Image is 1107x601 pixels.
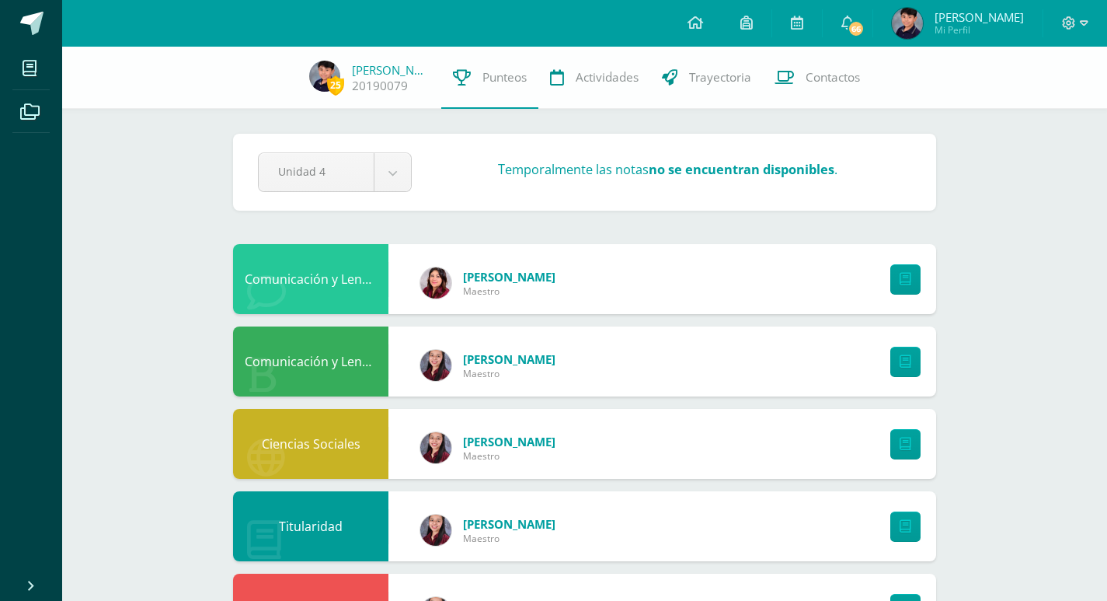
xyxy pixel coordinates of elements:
[576,69,639,86] span: Actividades
[935,9,1024,25] span: [PERSON_NAME]
[689,69,751,86] span: Trayectoria
[892,8,923,39] img: 5d6c193c1e1b0470717edca348375389.png
[482,69,527,86] span: Punteos
[233,409,388,479] div: Ciencias Sociales
[233,327,388,397] div: Comunicación y Lenguaje,Idioma Español
[463,516,555,532] span: [PERSON_NAME]
[233,244,388,314] div: Comunicación y Lenguaje,Idioma Extranjero,Inglés
[233,491,388,561] div: Titularidad
[420,515,451,546] img: 5d3f87f6650fdbda4904ca6dbcf1978c.png
[650,47,763,109] a: Trayectoria
[463,285,555,298] span: Maestro
[806,69,860,86] span: Contactos
[309,61,340,92] img: 5d6c193c1e1b0470717edca348375389.png
[441,47,538,109] a: Punteos
[538,47,650,109] a: Actividades
[848,20,865,37] span: 66
[649,161,834,178] strong: no se encuentran disponibles
[463,434,555,449] span: [PERSON_NAME]
[763,47,872,109] a: Contactos
[259,153,411,191] a: Unidad 4
[327,75,344,95] span: 25
[935,23,1024,37] span: Mi Perfil
[498,161,837,178] h3: Temporalmente las notas .
[463,449,555,463] span: Maestro
[352,62,430,78] a: [PERSON_NAME]
[420,350,451,381] img: 5d3f87f6650fdbda4904ca6dbcf1978c.png
[463,532,555,545] span: Maestro
[420,432,451,463] img: 5d3f87f6650fdbda4904ca6dbcf1978c.png
[352,78,408,94] a: 20190079
[463,351,555,367] span: [PERSON_NAME]
[463,367,555,380] span: Maestro
[420,267,451,299] img: c17dc0044ff73e6528ee1a0ac52c8e58.png
[278,153,354,190] span: Unidad 4
[463,269,555,285] span: [PERSON_NAME]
